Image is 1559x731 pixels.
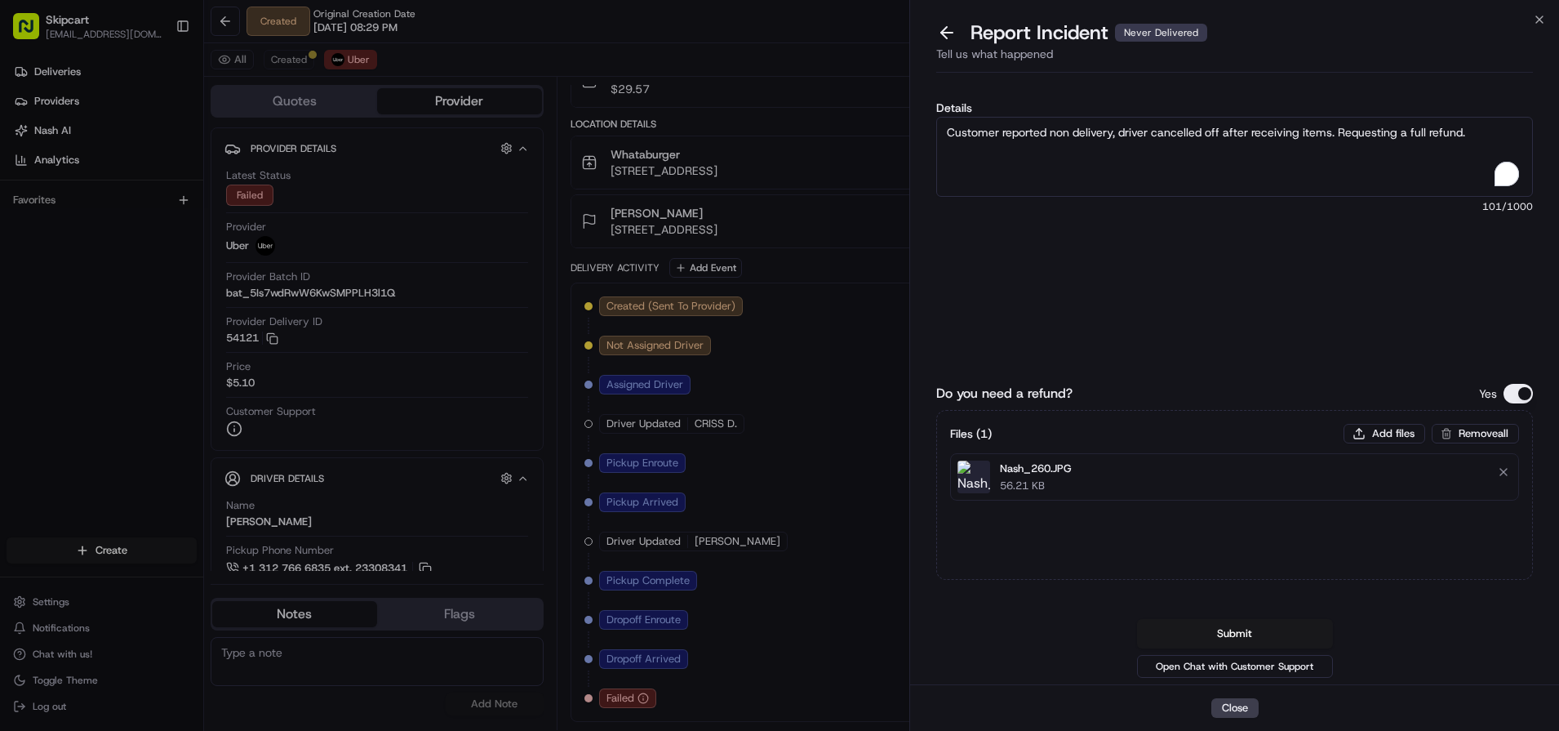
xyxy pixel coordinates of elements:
div: We're available if you need us! [56,172,207,185]
textarea: To enrich screen reader interactions, please activate Accessibility in Grammarly extension settings [936,117,1533,197]
button: Close [1211,698,1259,718]
button: Start new chat [278,161,297,181]
a: Powered byPylon [115,276,198,289]
p: Yes [1479,386,1497,402]
span: 101 /1000 [936,200,1533,213]
div: Never Delivered [1115,24,1207,42]
button: Add files [1344,424,1425,444]
a: 💻API Documentation [131,230,269,260]
label: Do you need a refund? [936,384,1073,403]
div: Tell us what happened [936,46,1533,73]
label: Details [936,102,1533,114]
div: 💻 [138,238,151,252]
div: Start new chat [56,156,268,172]
span: Knowledge Base [33,237,125,253]
button: Removeall [1432,424,1519,444]
span: API Documentation [154,237,262,253]
h3: Files ( 1 ) [950,426,992,442]
input: Clear [42,105,269,123]
img: 1736555255976-a54dd68f-1ca7-489b-9aae-adbdc363a1c4 [16,156,46,185]
p: Welcome 👋 [16,65,297,91]
span: Pylon [162,277,198,289]
p: 56.21 KB [1000,479,1072,493]
div: 📗 [16,238,29,252]
button: Open Chat with Customer Support [1137,655,1333,678]
button: Remove file [1492,461,1515,484]
p: Report Incident [970,20,1207,46]
p: Nash_260.JPG [1000,461,1072,477]
button: Submit [1137,619,1333,649]
img: Nash [16,16,49,49]
img: Nash_260.JPG [957,461,990,493]
a: 📗Knowledge Base [10,230,131,260]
